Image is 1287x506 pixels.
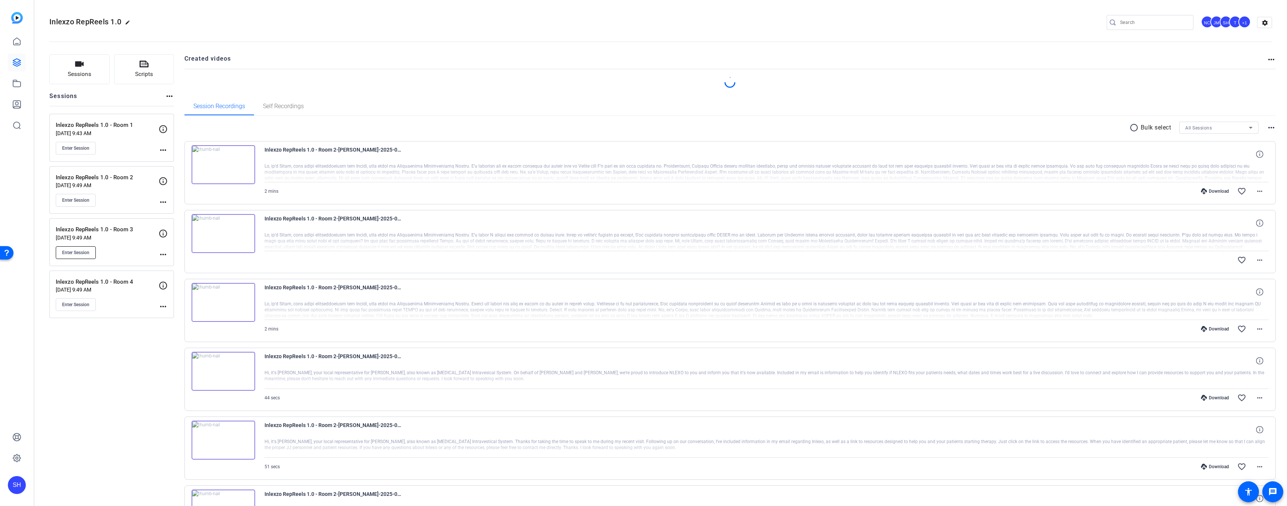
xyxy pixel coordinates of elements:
h2: Sessions [49,92,77,106]
span: All Sessions [1185,125,1212,131]
ngx-avatar: Sean Healey [1220,16,1233,29]
p: Bulk select [1141,123,1171,132]
mat-icon: more_horiz [1255,187,1264,196]
div: JM [1210,16,1223,28]
div: Download [1197,326,1233,332]
mat-icon: more_horiz [159,146,168,155]
span: Scripts [135,70,153,79]
span: Self Recordings [263,103,304,109]
mat-icon: more_horiz [165,92,174,101]
span: Session Recordings [193,103,245,109]
button: Enter Session [56,246,96,259]
p: [DATE] 9:49 AM [56,287,159,293]
mat-icon: more_horiz [1255,324,1264,333]
mat-icon: more_horiz [159,198,168,207]
mat-icon: more_horiz [1255,393,1264,402]
div: +1 [1238,16,1251,28]
mat-icon: more_horiz [1255,462,1264,471]
ngx-avatar: Tinks [1229,16,1242,29]
p: [DATE] 9:49 AM [56,182,159,188]
mat-icon: favorite_border [1237,187,1246,196]
ngx-avatar: Nate Cleveland [1201,16,1214,29]
p: [DATE] 9:43 AM [56,130,159,136]
span: Enter Session [62,197,89,203]
button: Sessions [49,54,110,84]
p: Inlexzo RepReels 1.0 - Room 2 [56,173,159,182]
h2: Created videos [184,54,1267,69]
span: Inlexzo RepReels 1.0 - Room 2-[PERSON_NAME]-2025-08-26-10-39-50-440-0 [265,214,403,232]
div: SH [8,476,26,494]
button: Enter Session [56,298,96,311]
div: NC [1201,16,1213,28]
p: Inlexzo RepReels 1.0 - Room 3 [56,225,159,234]
button: Enter Session [56,194,96,207]
img: thumb-nail [192,145,255,184]
mat-icon: accessibility [1244,487,1253,496]
img: thumb-nail [192,214,255,253]
span: Sessions [68,70,91,79]
span: Inlexzo RepReels 1.0 - Room 2-[PERSON_NAME]-2025-08-26-10-31-30-178-0 [265,352,403,370]
span: Enter Session [62,250,89,256]
img: blue-gradient.svg [11,12,23,24]
span: Inlexzo RepReels 1.0 - Room 2-[PERSON_NAME]-2025-08-26-10-43-19-624-0 [265,145,403,163]
ngx-avatar: James Monte [1210,16,1223,29]
span: Enter Session [62,302,89,308]
div: Download [1197,395,1233,401]
p: Inlexzo RepReels 1.0 - Room 1 [56,121,159,129]
mat-icon: more_horiz [1255,256,1264,265]
div: Download [1197,188,1233,194]
div: T [1229,16,1241,28]
img: thumb-nail [192,283,255,322]
input: Search [1120,18,1187,27]
p: Inlexzo RepReels 1.0 - Room 4 [56,278,159,286]
button: Enter Session [56,142,96,155]
span: 44 secs [265,395,280,400]
mat-icon: message [1268,487,1277,496]
span: 2 mins [265,189,278,194]
mat-icon: more_horiz [1267,123,1276,132]
mat-icon: favorite_border [1237,393,1246,402]
span: Enter Session [62,145,89,151]
div: SH [1220,16,1232,28]
span: Inlexzo RepReels 1.0 [49,17,121,26]
mat-icon: more_horiz [159,302,168,311]
button: Scripts [114,54,174,84]
mat-icon: radio_button_unchecked [1129,123,1141,132]
mat-icon: more_horiz [159,250,168,259]
mat-icon: more_horiz [1267,55,1276,64]
mat-icon: favorite_border [1237,462,1246,471]
mat-icon: settings [1257,17,1272,28]
mat-icon: favorite_border [1237,256,1246,265]
span: Inlexzo RepReels 1.0 - Room 2-[PERSON_NAME]-2025-08-26-10-32-55-169-0 [265,283,403,301]
p: [DATE] 9:49 AM [56,235,159,241]
img: thumb-nail [192,352,255,391]
mat-icon: edit [125,20,134,29]
mat-icon: favorite_border [1237,324,1246,333]
div: Download [1197,464,1233,470]
span: 51 secs [265,464,280,469]
img: thumb-nail [192,421,255,460]
span: 2 mins [265,326,278,332]
span: Inlexzo RepReels 1.0 - Room 2-[PERSON_NAME]-2025-08-26-10-27-53-729-0 [265,421,403,439]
